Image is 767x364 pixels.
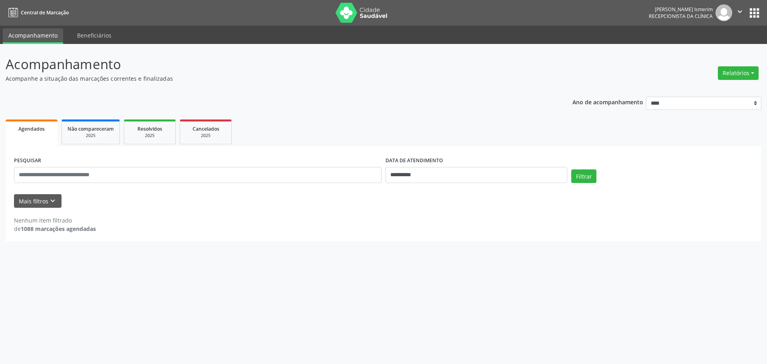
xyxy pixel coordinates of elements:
span: Cancelados [193,125,219,132]
button: apps [747,6,761,20]
span: Não compareceram [68,125,114,132]
label: DATA DE ATENDIMENTO [385,155,443,167]
i:  [735,7,744,16]
button: Relatórios [718,66,759,80]
a: Acompanhamento [3,28,63,44]
p: Acompanhamento [6,54,535,74]
div: 2025 [186,133,226,139]
div: [PERSON_NAME] Ismerim [649,6,713,13]
div: de [14,225,96,233]
span: Central de Marcação [21,9,69,16]
a: Central de Marcação [6,6,69,19]
span: Agendados [18,125,45,132]
div: Nenhum item filtrado [14,216,96,225]
button: Mais filtroskeyboard_arrow_down [14,194,62,208]
span: Recepcionista da clínica [649,13,713,20]
div: 2025 [130,133,170,139]
label: PESQUISAR [14,155,41,167]
i: keyboard_arrow_down [48,197,57,205]
a: Beneficiários [72,28,117,42]
button: Filtrar [571,169,596,183]
img: img [715,4,732,21]
button:  [732,4,747,21]
p: Acompanhe a situação das marcações correntes e finalizadas [6,74,535,83]
p: Ano de acompanhamento [572,97,643,107]
span: Resolvidos [137,125,162,132]
strong: 1088 marcações agendadas [21,225,96,233]
div: 2025 [68,133,114,139]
